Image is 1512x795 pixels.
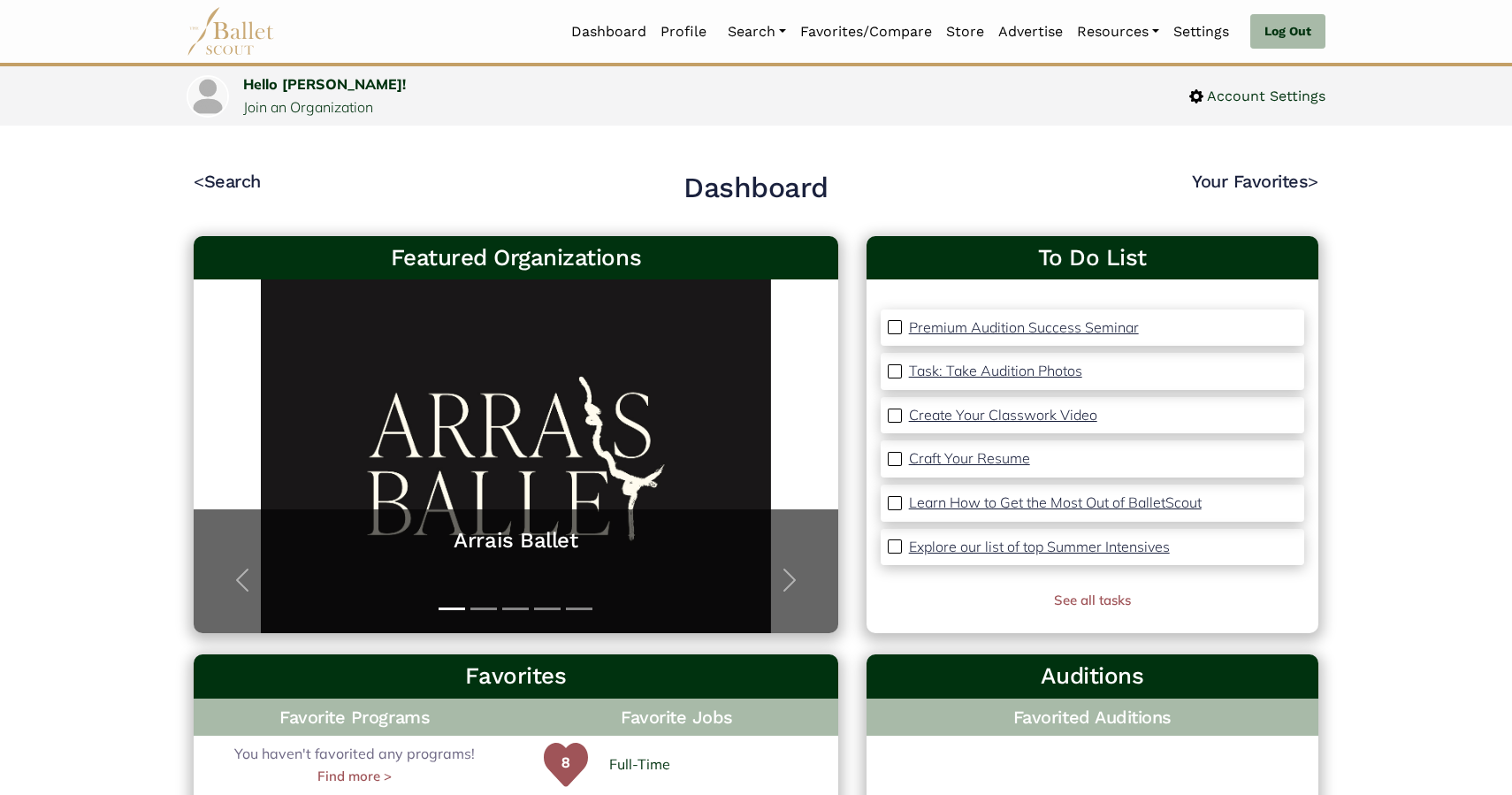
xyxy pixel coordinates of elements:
[909,536,1170,559] a: Explore our list of top Summer Intensives
[909,406,1097,424] p: Create Your Classwork Video
[909,493,1202,511] p: Learn How to Get the Most Out of BalletScout
[194,170,204,192] code: <
[208,243,824,273] h3: Featured Organizations
[909,538,1170,555] p: Explore our list of top Summer Intensives
[653,13,714,50] a: Profile
[243,98,373,116] a: Join an Organization
[881,243,1304,273] a: To Do List
[317,766,392,787] a: Find more >
[909,449,1030,467] p: Craft Your Resume
[721,13,793,50] a: Search
[909,447,1030,470] a: Craft Your Resume
[243,75,406,93] a: Hello [PERSON_NAME]!
[211,527,821,554] a: Arrais Ballet
[1070,13,1166,50] a: Resources
[194,743,515,787] div: You haven't favorited any programs!
[534,599,561,619] button: Slide 4
[909,360,1082,383] a: Task: Take Audition Photos
[939,13,991,50] a: Store
[188,77,227,116] img: profile picture
[564,13,653,50] a: Dashboard
[566,599,592,619] button: Slide 5
[1308,170,1318,192] code: >
[1054,592,1131,608] a: See all tasks
[1250,14,1325,50] a: Log Out
[1192,171,1318,192] a: Your Favorites>
[544,743,588,787] img: heart-green.svg
[194,171,261,192] a: <Search
[439,599,465,619] button: Slide 1
[909,362,1082,379] p: Task: Take Audition Photos
[1203,85,1325,108] span: Account Settings
[909,492,1202,515] a: Learn How to Get the Most Out of BalletScout
[470,599,497,619] button: Slide 2
[502,599,529,619] button: Slide 3
[793,13,939,50] a: Favorites/Compare
[683,170,829,207] h2: Dashboard
[881,706,1304,729] h4: Favorited Auditions
[909,317,1139,340] a: Premium Audition Success Seminar
[991,13,1070,50] a: Advertise
[1166,13,1236,50] a: Settings
[909,318,1139,336] p: Premium Audition Success Seminar
[1189,85,1325,108] a: Account Settings
[208,661,824,692] h3: Favorites
[515,699,837,736] h4: Favorite Jobs
[194,699,515,736] h4: Favorite Programs
[881,661,1304,692] h3: Auditions
[609,753,670,776] a: Full-Time
[909,404,1097,427] a: Create Your Classwork Video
